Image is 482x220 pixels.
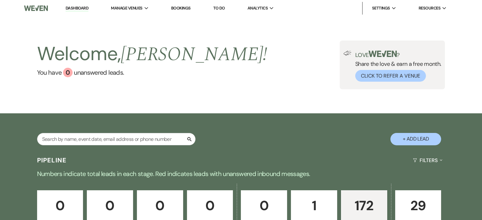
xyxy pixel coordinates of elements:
[399,195,437,216] p: 29
[355,70,426,82] button: Click to Refer a Venue
[37,41,267,68] h2: Welcome,
[24,2,48,15] img: Weven Logo
[191,195,229,216] p: 0
[247,5,268,11] span: Analytics
[66,5,88,11] a: Dashboard
[37,68,267,77] a: You have 0 unanswered leads.
[351,51,441,82] div: Share the love & earn a free month.
[369,51,397,57] img: weven-logo-green.svg
[171,5,191,11] a: Bookings
[419,5,440,11] span: Resources
[91,195,129,216] p: 0
[372,5,390,11] span: Settings
[355,51,441,58] p: Love ?
[121,40,267,69] span: [PERSON_NAME] !
[13,169,469,179] p: Numbers indicate total leads in each stage. Red indicates leads with unanswered inbound messages.
[111,5,142,11] span: Manage Venues
[141,195,179,216] p: 0
[37,133,196,145] input: Search by name, event date, email address or phone number
[295,195,333,216] p: 1
[63,68,73,77] div: 0
[245,195,283,216] p: 0
[213,5,225,11] a: To Do
[390,133,441,145] button: + Add Lead
[410,152,445,169] button: Filters
[41,195,79,216] p: 0
[37,156,67,165] h3: Pipeline
[344,51,351,56] img: loud-speaker-illustration.svg
[345,195,383,216] p: 172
